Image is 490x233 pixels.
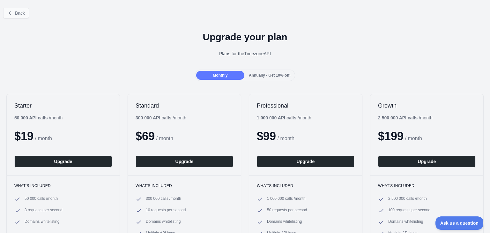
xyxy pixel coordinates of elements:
b: 1 000 000 API calls [257,115,296,120]
span: $ 99 [257,130,276,143]
h2: Growth [378,102,476,109]
div: / month [136,115,186,121]
div: / month [378,115,433,121]
b: 2 500 000 API calls [378,115,418,120]
div: / month [257,115,311,121]
span: $ 199 [378,130,404,143]
iframe: Toggle Customer Support [435,216,484,230]
h2: Standard [136,102,233,109]
h2: Professional [257,102,354,109]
